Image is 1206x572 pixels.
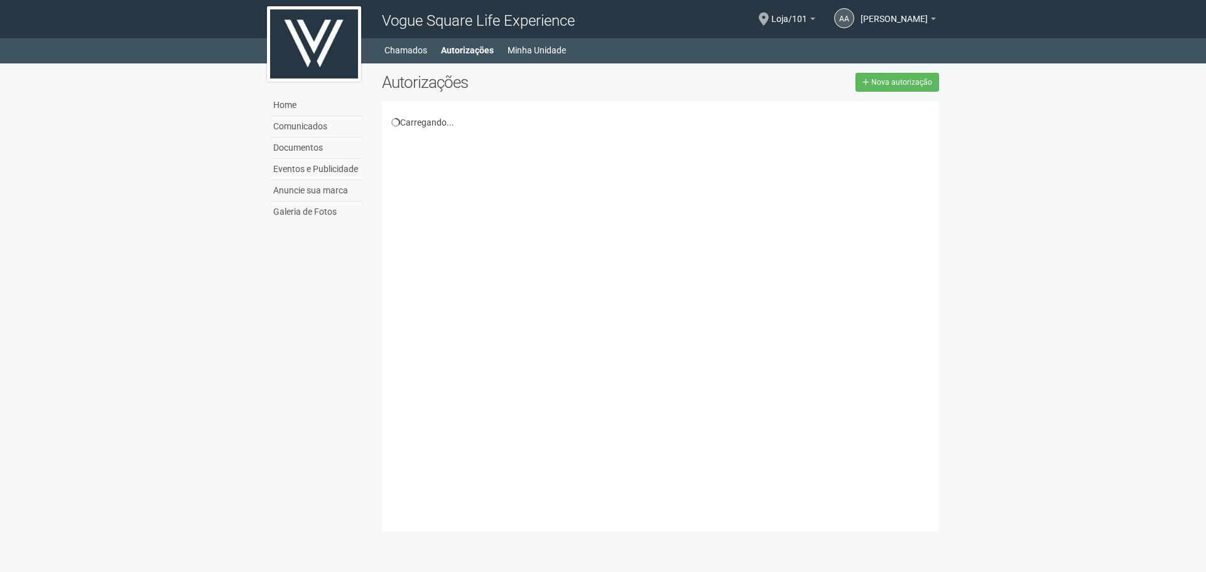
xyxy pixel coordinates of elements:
[267,6,361,82] img: logo.jpg
[270,116,363,138] a: Comunicados
[508,41,566,59] a: Minha Unidade
[834,8,854,28] a: AA
[861,2,928,24] span: Antonio Adolpho Souza
[270,95,363,116] a: Home
[270,159,363,180] a: Eventos e Publicidade
[382,12,575,30] span: Vogue Square Life Experience
[856,73,939,92] a: Nova autorização
[861,16,936,26] a: [PERSON_NAME]
[871,78,932,87] span: Nova autorização
[391,117,930,128] div: Carregando...
[270,138,363,159] a: Documentos
[270,202,363,222] a: Galeria de Fotos
[771,16,815,26] a: Loja/101
[270,180,363,202] a: Anuncie sua marca
[441,41,494,59] a: Autorizações
[382,73,651,92] h2: Autorizações
[771,2,807,24] span: Loja/101
[384,41,427,59] a: Chamados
